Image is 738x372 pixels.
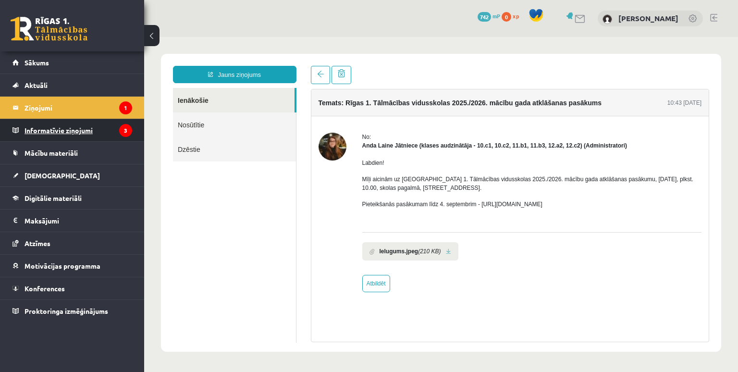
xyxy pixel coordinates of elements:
[25,97,132,119] legend: Ziņojumi
[12,74,132,96] a: Aktuāli
[513,12,519,20] span: xp
[218,105,483,112] strong: Anda Laine Jātniece (klases audzinātāja - 10.c1, 10.c2, 11.b1, 11.b3, 12.a2, 12.c2) (Administratori)
[12,210,132,232] a: Maksājumi
[478,12,491,22] span: 742
[25,261,100,270] span: Motivācijas programma
[603,14,612,24] img: Vera Priede
[174,96,202,124] img: Anda Laine Jātniece (klases audzinātāja - 10.c1, 10.c2, 11.b1, 11.b3, 12.a2, 12.c2)
[25,119,132,141] legend: Informatīvie ziņojumi
[29,51,150,75] a: Ienākošie
[25,81,48,89] span: Aktuāli
[12,232,132,254] a: Atzīmes
[478,12,500,20] a: 742 mP
[12,300,132,322] a: Proktoringa izmēģinājums
[25,58,49,67] span: Sākums
[274,210,296,219] i: (210 KB)
[502,12,511,22] span: 0
[25,171,100,180] span: [DEMOGRAPHIC_DATA]
[12,51,132,74] a: Sākums
[12,164,132,186] a: [DEMOGRAPHIC_DATA]
[12,142,132,164] a: Mācību materiāli
[502,12,524,20] a: 0 xp
[29,75,152,100] a: Nosūtītie
[119,101,132,114] i: 1
[119,124,132,137] i: 3
[618,13,678,23] a: [PERSON_NAME]
[12,97,132,119] a: Ziņojumi1
[235,210,274,219] b: Ielugums.jpeg
[12,277,132,299] a: Konferences
[218,122,558,130] p: Labdien!
[218,238,246,255] a: Atbildēt
[523,62,557,70] div: 10:43 [DATE]
[492,12,500,20] span: mP
[25,239,50,248] span: Atzīmes
[25,210,132,232] legend: Maksājumi
[25,284,65,293] span: Konferences
[174,62,458,70] h4: Temats: Rīgas 1. Tālmācības vidusskolas 2025./2026. mācību gada atklāšanas pasākums
[29,100,152,124] a: Dzēstie
[25,149,78,157] span: Mācību materiāli
[12,255,132,277] a: Motivācijas programma
[218,138,558,155] p: Mīļi aicinām uz [GEOGRAPHIC_DATA] 1. Tālmācības vidusskolas 2025./2026. mācību gada atklāšanas pa...
[25,194,82,202] span: Digitālie materiāli
[29,29,152,46] a: Jauns ziņojums
[218,163,558,172] p: Pieteikšanās pasākumam līdz 4. septembrim - [URL][DOMAIN_NAME]
[12,187,132,209] a: Digitālie materiāli
[12,119,132,141] a: Informatīvie ziņojumi3
[11,17,87,41] a: Rīgas 1. Tālmācības vidusskola
[25,307,108,315] span: Proktoringa izmēģinājums
[218,96,558,104] div: No:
